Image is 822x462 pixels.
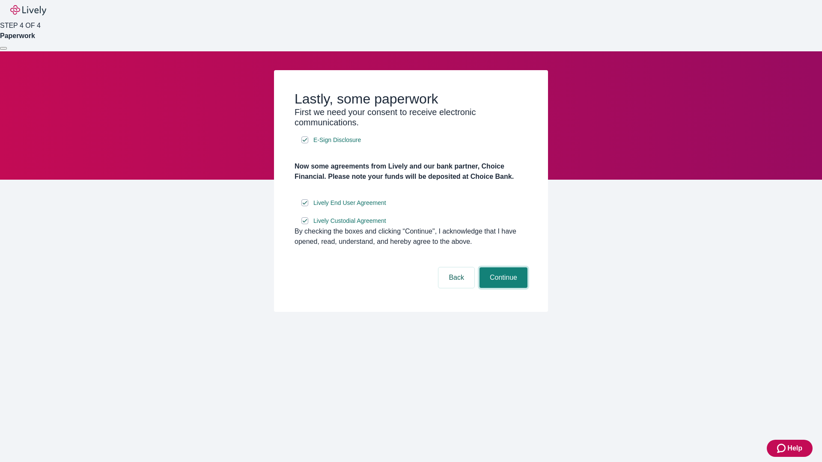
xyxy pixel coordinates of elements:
h2: Lastly, some paperwork [295,91,527,107]
a: e-sign disclosure document [312,198,388,208]
svg: Zendesk support icon [777,443,787,453]
span: E-Sign Disclosure [313,136,361,145]
h3: First we need your consent to receive electronic communications. [295,107,527,127]
img: Lively [10,5,46,15]
div: By checking the boxes and clicking “Continue", I acknowledge that I have opened, read, understand... [295,226,527,247]
span: Lively Custodial Agreement [313,216,386,225]
button: Zendesk support iconHelp [767,440,813,457]
a: e-sign disclosure document [312,135,363,145]
a: e-sign disclosure document [312,216,388,226]
button: Back [438,267,474,288]
h4: Now some agreements from Lively and our bank partner, Choice Financial. Please note your funds wi... [295,161,527,182]
button: Continue [479,267,527,288]
span: Help [787,443,802,453]
span: Lively End User Agreement [313,198,386,207]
